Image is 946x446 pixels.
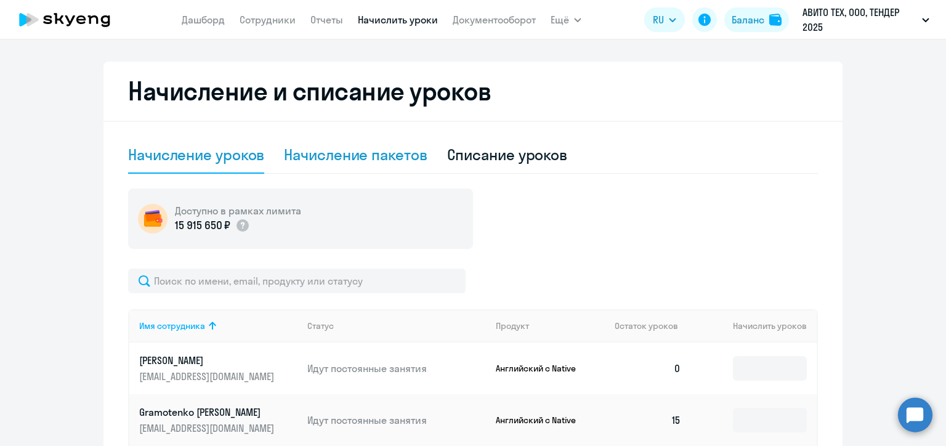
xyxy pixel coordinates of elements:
[605,394,691,446] td: 15
[615,320,691,331] div: Остаток уроков
[128,269,466,293] input: Поиск по имени, email, продукту или статусу
[139,405,297,435] a: Gramotenko [PERSON_NAME][EMAIL_ADDRESS][DOMAIN_NAME]
[307,362,486,375] p: Идут постоянные занятия
[138,204,168,233] img: wallet-circle.png
[453,14,536,26] a: Документооборот
[551,7,581,32] button: Ещё
[496,320,605,331] div: Продукт
[139,370,277,383] p: [EMAIL_ADDRESS][DOMAIN_NAME]
[358,14,438,26] a: Начислить уроки
[139,354,297,383] a: [PERSON_NAME][EMAIL_ADDRESS][DOMAIN_NAME]
[182,14,225,26] a: Дашборд
[644,7,685,32] button: RU
[605,343,691,394] td: 0
[551,12,569,27] span: Ещё
[615,320,678,331] span: Остаток уроков
[128,145,264,164] div: Начисление уроков
[724,7,789,32] button: Балансbalance
[175,204,301,217] h5: Доступно в рамках лимита
[307,320,334,331] div: Статус
[802,5,917,34] p: АВИТО ТЕХ, ООО, ТЕНДЕР 2025
[139,320,297,331] div: Имя сотрудника
[139,405,277,419] p: Gramotenko [PERSON_NAME]
[139,421,277,435] p: [EMAIL_ADDRESS][DOMAIN_NAME]
[732,12,764,27] div: Баланс
[307,320,486,331] div: Статус
[496,415,588,426] p: Английский с Native
[128,76,818,106] h2: Начисление и списание уроков
[496,363,588,374] p: Английский с Native
[496,320,529,331] div: Продукт
[139,320,205,331] div: Имя сотрудника
[240,14,296,26] a: Сотрудники
[284,145,427,164] div: Начисление пакетов
[796,5,936,34] button: АВИТО ТЕХ, ООО, ТЕНДЕР 2025
[691,309,817,343] th: Начислить уроков
[175,217,230,233] p: 15 915 650 ₽
[307,413,486,427] p: Идут постоянные занятия
[139,354,277,367] p: [PERSON_NAME]
[310,14,343,26] a: Отчеты
[769,14,782,26] img: balance
[653,12,664,27] span: RU
[447,145,568,164] div: Списание уроков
